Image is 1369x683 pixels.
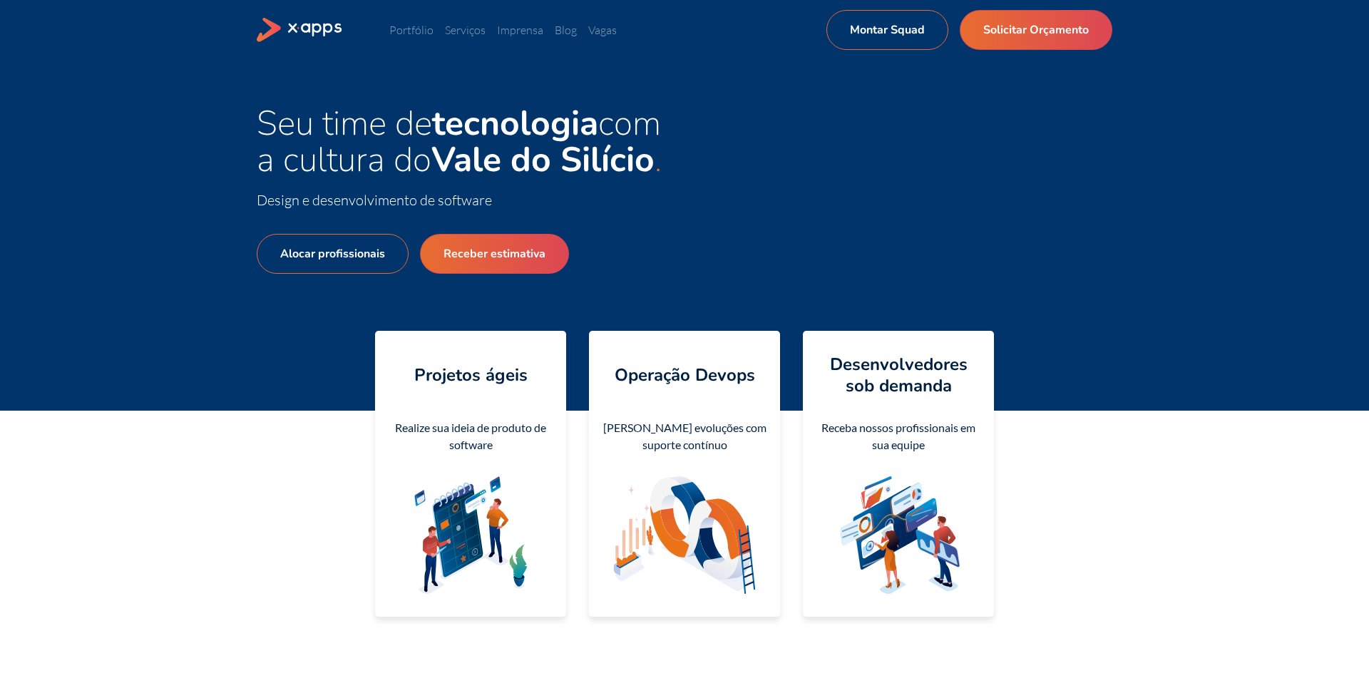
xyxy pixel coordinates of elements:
span: Design e desenvolvimento de software [257,191,492,209]
a: Alocar profissionais [257,234,409,274]
h4: Operação Devops [615,364,755,386]
h4: Projetos ágeis [414,364,528,386]
a: Imprensa [497,23,543,37]
span: Seu time de com a cultura do [257,100,661,183]
div: [PERSON_NAME] evoluções com suporte contínuo [600,419,769,453]
a: Vagas [588,23,617,37]
h4: Desenvolvedores sob demanda [814,354,983,396]
a: Blog [555,23,577,37]
strong: tecnologia [432,100,598,147]
strong: Vale do Silício [431,136,655,183]
a: Solicitar Orçamento [960,10,1112,50]
div: Realize sua ideia de produto de software [386,419,555,453]
a: Portfólio [389,23,434,37]
a: Receber estimativa [420,234,569,274]
a: Montar Squad [826,10,948,50]
a: Serviços [445,23,486,37]
div: Receba nossos profissionais em sua equipe [814,419,983,453]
